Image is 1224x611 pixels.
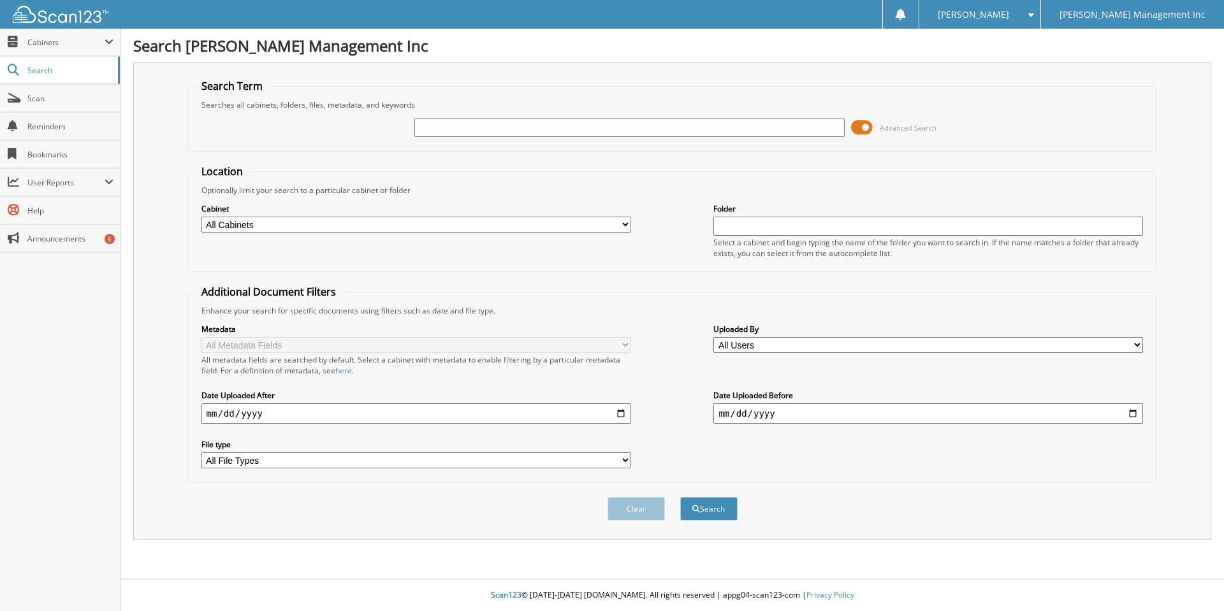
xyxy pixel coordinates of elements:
[195,79,269,93] legend: Search Term
[1060,11,1206,18] span: [PERSON_NAME] Management Inc
[201,354,631,376] div: All metadata fields are searched by default. Select a cabinet with metadata to enable filtering b...
[195,305,1150,316] div: Enhance your search for specific documents using filters such as date and file type.
[27,233,113,244] span: Announcements
[335,365,352,376] a: here
[105,234,115,244] div: 6
[133,35,1211,56] h1: Search [PERSON_NAME] Management Inc
[806,589,854,600] a: Privacy Policy
[27,121,113,132] span: Reminders
[201,439,631,450] label: File type
[195,164,249,178] legend: Location
[608,497,665,521] button: Clear
[680,497,738,521] button: Search
[713,324,1143,334] label: Uploaded By
[195,99,1150,110] div: Searches all cabinets, folders, files, metadata, and keywords
[195,185,1150,196] div: Optionally limit your search to a particular cabinet or folder
[713,403,1143,424] input: end
[201,324,631,334] label: Metadata
[201,403,631,424] input: start
[27,37,105,48] span: Cabinets
[491,589,521,600] span: Scan123
[201,390,631,401] label: Date Uploaded After
[713,390,1143,401] label: Date Uploaded Before
[195,285,342,299] legend: Additional Document Filters
[713,203,1143,214] label: Folder
[880,123,936,133] span: Advanced Search
[713,237,1143,259] div: Select a cabinet and begin typing the name of the folder you want to search in. If the name match...
[27,205,113,216] span: Help
[27,149,113,160] span: Bookmarks
[201,203,631,214] label: Cabinet
[27,177,105,188] span: User Reports
[120,580,1224,611] div: © [DATE]-[DATE] [DOMAIN_NAME]. All rights reserved | appg04-scan123-com |
[27,93,113,104] span: Scan
[938,11,1009,18] span: [PERSON_NAME]
[13,6,108,23] img: scan123-logo-white.svg
[27,65,112,76] span: Search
